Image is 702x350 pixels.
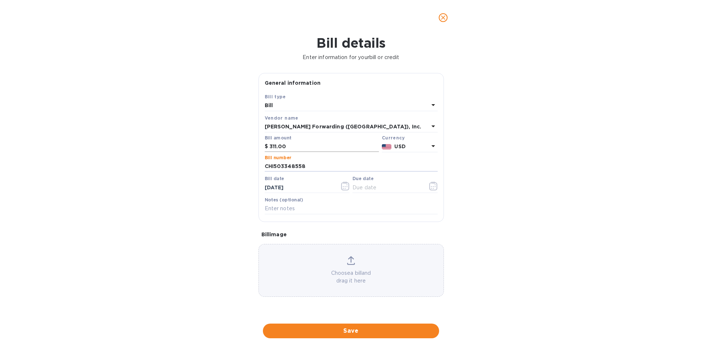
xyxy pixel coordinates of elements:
input: Due date [352,182,422,193]
button: close [434,9,452,26]
label: Bill date [265,177,284,181]
label: Bill number [265,156,291,160]
p: Enter information for your bill or credit [6,54,696,61]
b: Currency [382,135,405,141]
b: USD [394,143,405,149]
label: Bill amount [265,136,291,140]
b: Vendor name [265,115,298,121]
img: USD [382,144,392,149]
input: $ Enter bill amount [269,141,379,152]
div: $ [265,141,269,152]
span: Save [269,327,433,335]
input: Enter notes [265,203,438,214]
b: [PERSON_NAME] Forwarding ([GEOGRAPHIC_DATA]), Inc. [265,124,421,130]
b: Bill [265,102,273,108]
label: Notes (optional) [265,198,303,202]
button: Save [263,324,439,338]
h1: Bill details [6,35,696,51]
p: Choose a bill and drag it here [259,269,444,285]
input: Select date [265,182,334,193]
b: Bill type [265,94,286,99]
label: Due date [352,177,373,181]
input: Enter bill number [265,161,438,172]
p: Bill image [261,231,441,238]
b: General information [265,80,321,86]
